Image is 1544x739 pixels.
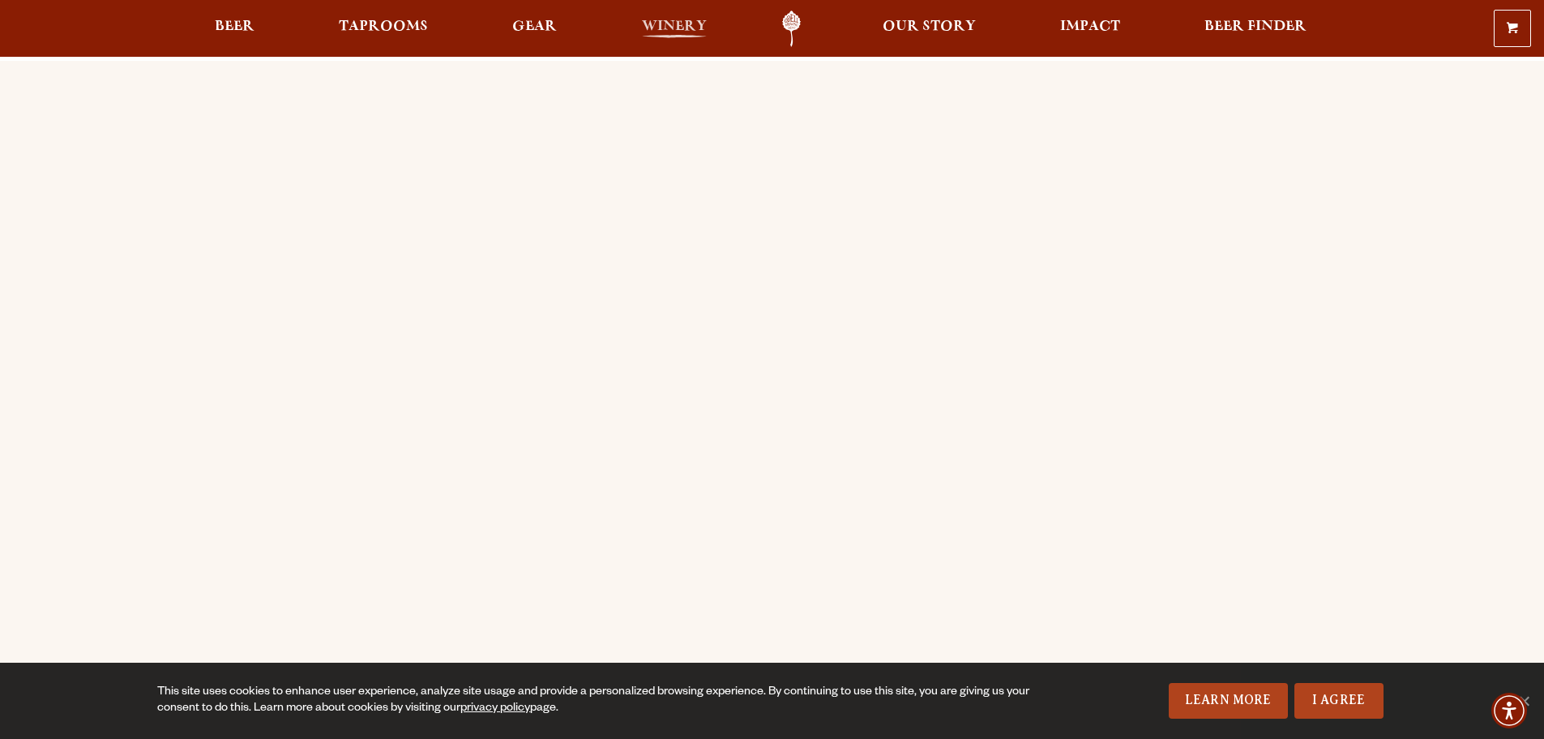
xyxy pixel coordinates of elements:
a: Gear [502,11,567,47]
a: Beer Finder [1194,11,1317,47]
a: Our Story [872,11,986,47]
span: Gear [512,20,557,33]
span: Winery [642,20,707,33]
div: This site uses cookies to enhance user experience, analyze site usage and provide a personalized ... [157,685,1035,717]
span: Taprooms [339,20,428,33]
a: Winery [631,11,717,47]
a: Learn More [1169,683,1288,719]
a: I Agree [1294,683,1384,719]
span: Our Story [883,20,976,33]
a: Taprooms [328,11,438,47]
span: Beer Finder [1204,20,1307,33]
div: Accessibility Menu [1491,693,1527,728]
a: Beer [204,11,265,47]
span: Beer [215,20,254,33]
a: Odell Home [761,11,822,47]
span: Impact [1060,20,1120,33]
a: privacy policy [460,702,530,715]
a: Impact [1050,11,1131,47]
